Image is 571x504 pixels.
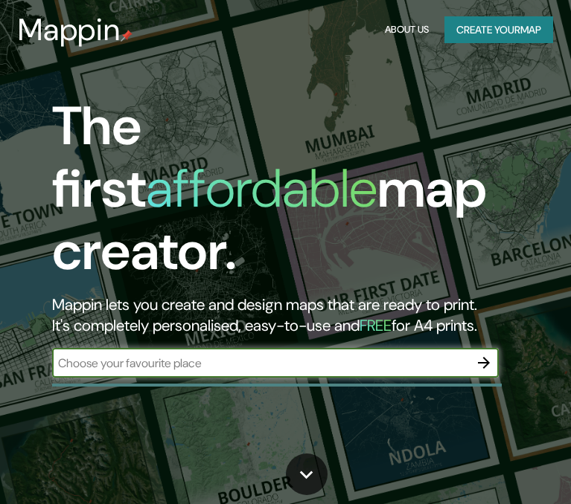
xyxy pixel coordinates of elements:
button: About Us [381,16,433,44]
button: Create yourmap [444,16,553,44]
input: Choose your favourite place [52,355,469,372]
h1: affordable [146,154,377,223]
h5: FREE [360,315,392,336]
iframe: Help widget launcher [438,446,555,488]
img: mappin-pin [121,30,133,42]
h2: Mappin lets you create and design maps that are ready to print. It's completely personalised, eas... [52,294,509,336]
h1: The first map creator. [52,95,509,294]
h3: Mappin [18,12,121,48]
